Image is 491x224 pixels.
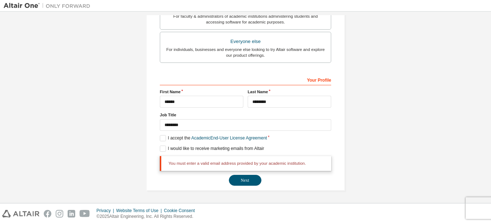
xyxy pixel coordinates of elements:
div: You must enter a valid email address provided by your academic institution. [160,156,331,171]
label: I accept the [160,135,267,141]
p: © 2025 Altair Engineering, Inc. All Rights Reserved. [97,214,199,220]
img: instagram.svg [56,210,63,217]
img: altair_logo.svg [2,210,39,217]
label: First Name [160,89,243,95]
div: Website Terms of Use [116,208,164,214]
button: Next [229,175,261,186]
label: Last Name [248,89,331,95]
div: For faculty & administrators of academic institutions administering students and accessing softwa... [165,13,326,25]
div: For individuals, businesses and everyone else looking to try Altair software and explore our prod... [165,47,326,58]
img: facebook.svg [44,210,51,217]
div: Cookie Consent [164,208,199,214]
img: youtube.svg [80,210,90,217]
div: Your Profile [160,74,331,85]
img: linkedin.svg [68,210,75,217]
div: Privacy [97,208,116,214]
label: I would like to receive marketing emails from Altair [160,146,264,152]
a: Academic End-User License Agreement [191,135,267,141]
label: Job Title [160,112,331,118]
img: Altair One [4,2,94,9]
div: Everyone else [165,36,326,47]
